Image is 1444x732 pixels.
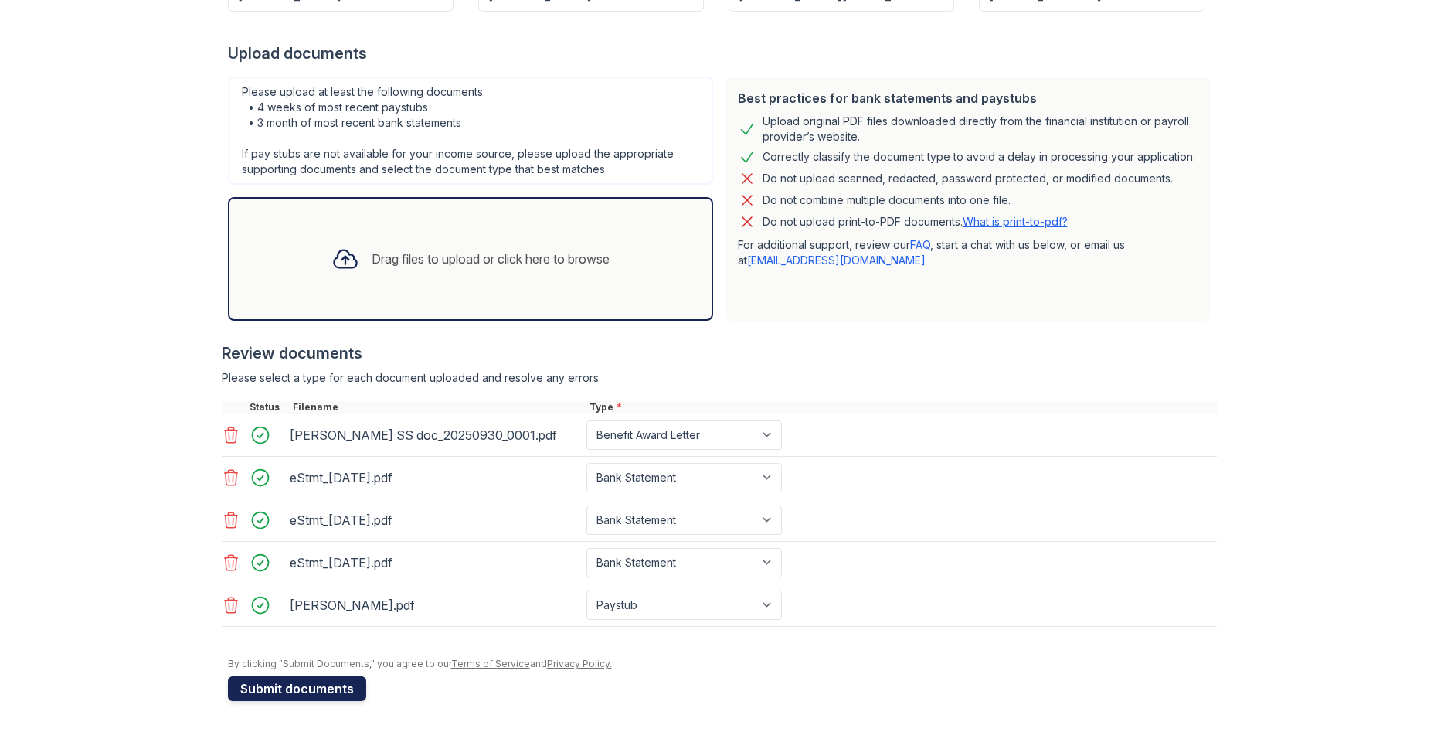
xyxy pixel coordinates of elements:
div: Status [246,401,290,414]
div: [PERSON_NAME] SS doc_20250930_0001.pdf [290,423,580,448]
div: Do not upload scanned, redacted, password protected, or modified documents. [763,169,1173,188]
a: FAQ [910,238,930,251]
div: Please upload at least the following documents: • 4 weeks of most recent paystubs • 3 month of mo... [228,77,713,185]
div: Best practices for bank statements and paystubs [738,89,1198,107]
p: For additional support, review our , start a chat with us below, or email us at [738,237,1198,268]
div: Upload original PDF files downloaded directly from the financial institution or payroll provider’... [763,114,1198,145]
div: Upload documents [228,43,1217,64]
div: Filename [290,401,586,414]
div: Do not combine multiple documents into one file. [763,191,1011,209]
div: Drag files to upload or click here to browse [372,250,610,268]
button: Submit documents [228,676,366,701]
div: eStmt_[DATE].pdf [290,508,580,533]
a: [EMAIL_ADDRESS][DOMAIN_NAME] [747,254,926,267]
a: Terms of Service [451,658,530,669]
div: eStmt_[DATE].pdf [290,550,580,575]
a: What is print-to-pdf? [963,215,1068,228]
div: Review documents [222,342,1217,364]
div: [PERSON_NAME].pdf [290,593,580,618]
a: Privacy Policy. [547,658,612,669]
div: eStmt_[DATE].pdf [290,465,580,490]
div: Correctly classify the document type to avoid a delay in processing your application. [763,148,1195,166]
div: Type [586,401,1217,414]
div: By clicking "Submit Documents," you agree to our and [228,658,1217,670]
p: Do not upload print-to-PDF documents. [763,214,1068,230]
div: Please select a type for each document uploaded and resolve any errors. [222,370,1217,386]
